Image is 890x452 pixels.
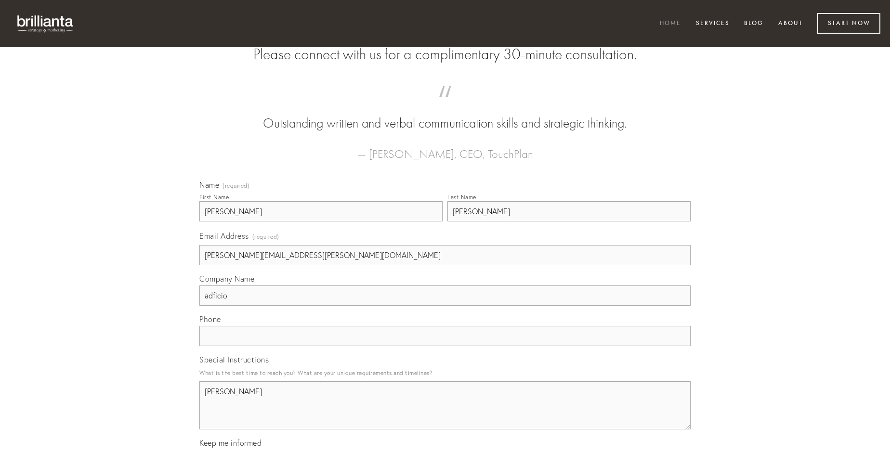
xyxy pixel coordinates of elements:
[222,183,249,189] span: (required)
[215,133,675,164] figcaption: — [PERSON_NAME], CEO, TouchPlan
[215,95,675,114] span: “
[199,314,221,324] span: Phone
[447,194,476,201] div: Last Name
[199,438,262,448] span: Keep me informed
[817,13,880,34] a: Start Now
[654,16,687,32] a: Home
[199,274,254,284] span: Company Name
[199,355,269,364] span: Special Instructions
[199,366,691,379] p: What is the best time to reach you? What are your unique requirements and timelines?
[10,10,82,38] img: brillianta - research, strategy, marketing
[199,180,219,190] span: Name
[199,381,691,429] textarea: [PERSON_NAME]
[772,16,809,32] a: About
[690,16,736,32] a: Services
[199,194,229,201] div: First Name
[738,16,770,32] a: Blog
[215,95,675,133] blockquote: Outstanding written and verbal communication skills and strategic thinking.
[199,231,249,241] span: Email Address
[252,230,279,243] span: (required)
[199,45,691,64] h2: Please connect with us for a complimentary 30-minute consultation.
